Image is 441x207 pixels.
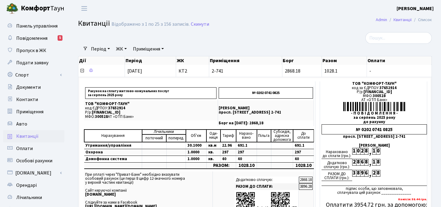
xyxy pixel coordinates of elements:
[3,93,64,106] a: Контакти
[92,110,120,115] span: [FINANCIAL_ID]
[324,68,337,74] span: 1028.1
[364,148,368,155] div: 8
[379,85,397,91] span: 37652914
[3,179,64,191] a: Орендарі
[176,56,209,65] th: ЖК
[360,159,364,166] div: 6
[85,87,217,99] p: Рахунок на сплату житлово-комунальних послуг за серпень 2025 року
[322,56,367,65] th: Разом
[235,183,299,190] td: РАЗОМ ДО СПЛАТИ:
[108,105,125,111] span: 37652914
[3,191,64,204] a: Лічильники
[186,149,207,156] td: 1.0000
[3,118,64,130] a: Авто
[219,87,313,99] p: № 0202 0741 0825
[3,81,64,93] a: Документи
[373,93,386,99] span: 300528
[16,121,27,127] span: Авто
[412,17,432,23] li: Список
[85,192,116,197] b: [DOMAIN_NAME]
[352,148,356,155] div: 1
[3,20,64,32] a: Панель управління
[16,84,41,91] span: Документи
[77,3,92,13] button: Переключити навігацію
[282,56,322,65] th: Борг
[236,142,257,149] td: 691.1
[364,159,368,166] div: 8
[293,156,314,162] td: 40
[209,56,282,65] th: Приміщення
[3,44,64,57] a: Пропуск в ЖК
[322,94,427,98] div: МФО:
[89,44,112,54] a: Період
[322,86,427,90] div: код за ЄДРПОУ:
[352,159,356,166] div: 2
[3,57,64,69] a: Подати заявку
[179,69,206,73] span: КТ2
[16,145,33,152] span: Оплати
[206,130,220,142] td: Оди- ниця
[206,162,236,169] td: РАЗОМ:
[125,56,176,65] th: Період
[372,159,376,166] div: 1
[78,56,125,65] th: Дії
[166,134,186,142] td: поперед.
[3,69,64,81] a: Спорт
[271,130,293,142] td: Субсидія, адресна допомога
[186,156,207,162] td: 1.0000
[360,170,364,177] div: 9
[376,170,380,177] div: 8
[21,3,64,14] span: Таун
[299,183,313,190] td: 3896.28
[372,148,376,155] div: 1
[285,68,300,74] span: 2868.18
[219,111,313,115] p: просп. [STREET_ADDRESS] 2-741
[85,115,217,119] p: МФО: АТ «ОТП Банк»
[84,142,142,149] td: Утримання/управління
[16,133,39,140] span: Квитанції
[221,142,236,149] td: 22.96
[16,108,43,115] span: Приміщення
[322,135,427,139] div: просп. [STREET_ADDRESS] 2-741
[368,148,372,155] div: ,
[16,96,38,103] span: Контакти
[16,47,46,54] span: Пропуск в ЖК
[365,32,432,44] input: Пошук...
[191,21,209,27] a: Скинути
[84,130,142,142] td: Нарахування
[322,186,427,195] div: підпис особи, що заповнювала, сплачувала цей рахунок ______________
[84,156,142,162] td: Домофонна система
[293,142,314,149] td: 691.1
[219,106,313,110] p: [PERSON_NAME]
[293,162,314,169] td: 1028.10
[16,182,37,189] span: Орендарі
[257,130,271,142] td: Пільга
[16,59,48,66] span: Подати заявку
[219,121,313,125] p: Борг на [DATE]: 2868,18
[186,130,207,142] td: Об'єм
[322,98,427,102] div: АТ «ОТП Банк»
[322,90,427,94] div: Р/р:
[322,148,352,159] div: Нараховано до сплати (грн.):
[376,17,387,23] a: Admin
[376,148,380,155] div: 0
[206,149,220,156] td: кв.
[293,149,314,156] td: 297
[356,159,360,166] div: 8
[356,148,360,155] div: 0
[235,177,299,183] td: Додатково сплачую:
[360,148,364,155] div: 2
[85,111,217,115] p: Р/р:
[236,162,257,169] td: 1028.10
[372,170,376,177] div: 2
[397,5,434,12] a: [PERSON_NAME]
[322,159,352,170] div: Додатково сплачую (грн.):
[84,149,142,156] td: Охорона
[78,18,110,29] span: Квитанції
[356,170,360,177] div: 8
[3,167,64,179] a: [DOMAIN_NAME]
[376,159,380,166] div: 8
[322,144,427,148] div: [PERSON_NAME]
[111,21,190,27] div: Відображено з 1 по 25 з 156 записів.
